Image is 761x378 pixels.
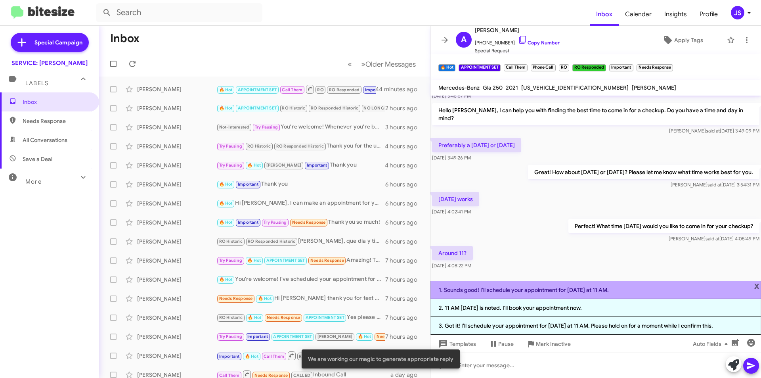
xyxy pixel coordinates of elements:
div: 44 minutes ago [376,85,424,93]
span: x [754,281,759,290]
div: Around 11? [216,84,376,94]
span: Important [307,163,327,168]
p: Preferably a [DATE] or [DATE] [432,138,521,152]
div: SERVICE: [PERSON_NAME] [11,59,88,67]
div: Yes please , thank you !!! [216,313,385,322]
span: Needs Response [219,296,253,301]
span: [PERSON_NAME] [475,25,560,35]
p: Around 11? [432,246,473,260]
span: Gla 250 [483,84,503,91]
span: 2021 [506,84,518,91]
a: Insights [658,3,693,26]
span: Apply Tags [674,33,703,47]
span: Needs Response [377,334,410,339]
div: You're welcome! I've scheduled your appointment for [DATE] at 9:00 AM. If you have any other ques... [216,275,385,284]
span: Labels [25,80,48,87]
a: Profile [693,3,724,26]
span: Try Pausing [219,163,242,168]
div: [PERSON_NAME] [137,276,216,284]
span: Older Messages [365,60,416,69]
button: Pause [482,337,520,351]
span: NO LONGER OWN THE VEHICL [363,106,427,111]
input: Search [96,3,262,22]
div: You're welcome! Whenever you're back from [GEOGRAPHIC_DATA], feel free to reach out on here to sc... [216,123,385,132]
div: Hi [PERSON_NAME] thank you for text me but when I called Mercedes for an appointment [DATE] nobod... [216,294,385,303]
span: [PERSON_NAME] [DATE] 3:54:31 PM [671,182,759,188]
span: RO Responded [329,87,359,92]
a: Copy Number [518,40,560,46]
span: APPOINTMENT SET [238,106,277,111]
span: Important [238,220,258,225]
div: [PERSON_NAME] [137,219,216,226]
span: 🔥 Hot [258,296,272,301]
div: 6 hours ago [385,200,424,207]
div: Thank you for the update! If you need any further assistance or wish to schedule future service, ... [216,142,385,151]
span: 🔥 Hot [219,87,233,92]
button: JS [724,6,752,19]
span: RO Historic [219,239,243,244]
div: 3 hours ago [385,123,424,131]
span: Try Pausing [219,144,242,149]
small: APPOINTMENT SET [459,64,500,71]
span: RO Historic [282,106,305,111]
span: said at [706,128,720,134]
div: 7 hours ago [385,276,424,284]
span: [PHONE_NUMBER] [475,35,560,47]
span: Call Them [219,373,240,378]
div: 7 hours ago [385,295,424,303]
li: 3. Got it! I’ll schedule your appointment for [DATE] at 11 AM. Please hold on for a moment while ... [430,317,761,335]
small: RO Responded [572,64,606,71]
a: Calendar [619,3,658,26]
div: [PERSON_NAME] [137,85,216,93]
div: [PERSON_NAME] [137,295,216,303]
span: said at [706,236,719,242]
span: Try Pausing [219,334,242,339]
div: 4 hours ago [385,161,424,169]
span: Mark Inactive [536,337,571,351]
button: Next [356,56,421,72]
span: 🔥 Hot [358,334,371,339]
button: Auto Fields [686,337,737,351]
span: Needs Response [267,315,300,320]
div: Thank you so much! [216,218,385,227]
span: All Conversations [23,136,67,144]
span: RO Responded Historic [248,239,295,244]
small: Call Them [504,64,528,71]
span: RO Responded Historic [276,144,324,149]
span: « [348,59,352,69]
div: [PERSON_NAME] [137,314,216,322]
span: 🔥 Hot [248,315,261,320]
div: JS [731,6,744,19]
span: Try Pausing [255,125,278,130]
span: APPOINTMENT SET [266,258,305,263]
span: Inbox [590,3,619,26]
span: Save a Deal [23,155,52,163]
button: Apply Tags [642,33,723,47]
span: Important [247,334,268,339]
div: [PERSON_NAME] [137,123,216,131]
span: [DATE] 4:02:41 PM [432,209,471,215]
div: Hi [PERSON_NAME], May I have the cost for 4 new tires replaced Plus a batter replacement ? Thank you [216,351,390,361]
div: Thank you for the update. I will note it down in our system. [216,104,385,113]
small: RO [559,64,569,71]
span: Auto Fields [693,337,731,351]
h1: Inbox [110,32,140,45]
nav: Page navigation example [343,56,421,72]
div: [PERSON_NAME] [137,161,216,169]
p: Perfect! What time [DATE] would you like to come in for your checkup? [568,219,759,233]
span: 🔥 Hot [247,163,261,168]
div: [PERSON_NAME], que dia y tiempo ? [216,237,385,246]
span: 🔥 Hot [219,182,233,187]
small: Needs Response [637,64,673,71]
div: 7 hours ago [385,257,424,265]
span: Important [365,87,386,92]
p: Great! How about [DATE] or [DATE]? Please let me know what time works best for you. [528,165,759,179]
span: Needs Response [292,220,326,225]
div: 6 hours ago [385,180,424,188]
span: 🔥 Hot [247,258,261,263]
span: Needs Response [254,373,288,378]
div: I'm here [216,332,385,341]
button: Mark Inactive [520,337,577,351]
div: [PERSON_NAME] [137,333,216,341]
